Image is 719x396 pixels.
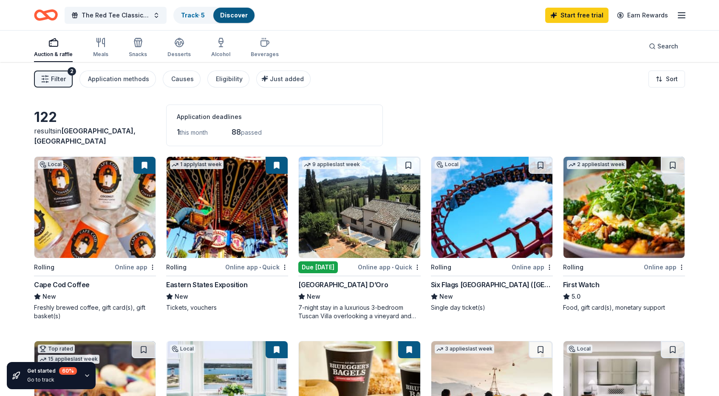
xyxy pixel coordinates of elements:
[129,51,147,58] div: Snacks
[572,291,580,302] span: 5.0
[431,303,553,312] div: Single day ticket(s)
[38,345,75,353] div: Top rated
[563,280,600,290] div: First Watch
[259,264,261,271] span: •
[298,261,338,273] div: Due [DATE]
[34,126,156,146] div: results
[241,129,262,136] span: passed
[82,10,150,20] span: The Red Tee Classic charity golf tournament
[220,11,248,19] a: Discover
[298,303,420,320] div: 7-night stay in a luxurious 3-bedroom Tuscan Villa overlooking a vineyard and the ancient walled ...
[567,160,626,169] div: 2 applies last week
[171,74,194,84] div: Causes
[34,51,73,58] div: Auction & raffle
[93,34,108,62] button: Meals
[298,280,388,290] div: [GEOGRAPHIC_DATA] D’Oro
[34,280,90,290] div: Cape Cod Coffee
[34,262,54,272] div: Rolling
[167,34,191,62] button: Desserts
[567,345,592,353] div: Local
[42,291,56,302] span: New
[563,262,583,272] div: Rolling
[299,157,420,258] img: Image for Villa Sogni D’Oro
[358,262,421,272] div: Online app Quick
[207,71,249,88] button: Eligibility
[34,127,136,145] span: [GEOGRAPHIC_DATA], [GEOGRAPHIC_DATA]
[34,5,58,25] a: Home
[431,280,553,290] div: Six Flags [GEOGRAPHIC_DATA] ([GEOGRAPHIC_DATA])
[59,367,77,375] div: 60 %
[163,71,201,88] button: Causes
[38,160,63,169] div: Local
[612,8,673,23] a: Earn Rewards
[34,109,156,126] div: 122
[563,156,685,312] a: Image for First Watch2 applieslast weekRollingOnline appFirst Watch5.0Food, gift card(s), monetar...
[232,127,241,136] span: 88
[251,51,279,58] div: Beverages
[115,262,156,272] div: Online app
[666,74,678,84] span: Sort
[435,345,494,354] div: 3 applies last week
[181,11,205,19] a: Track· 5
[302,160,362,169] div: 9 applies last week
[173,7,255,24] button: Track· 5Discover
[38,355,99,364] div: 15 applies last week
[298,156,420,320] a: Image for Villa Sogni D’Oro9 applieslast weekDue [DATE]Online app•Quick[GEOGRAPHIC_DATA] D’OroNew...
[563,157,685,258] img: Image for First Watch
[431,262,451,272] div: Rolling
[512,262,553,272] div: Online app
[270,75,304,82] span: Just added
[166,156,288,312] a: Image for Eastern States Exposition1 applylast weekRollingOnline app•QuickEastern States Expositi...
[392,264,393,271] span: •
[648,71,685,88] button: Sort
[211,51,230,58] div: Alcohol
[175,291,188,302] span: New
[170,160,224,169] div: 1 apply last week
[644,262,685,272] div: Online app
[166,262,187,272] div: Rolling
[34,127,136,145] span: in
[177,127,180,136] span: 1
[166,280,247,290] div: Eastern States Exposition
[545,8,609,23] a: Start free trial
[256,71,311,88] button: Just added
[79,71,156,88] button: Application methods
[167,157,288,258] img: Image for Eastern States Exposition
[68,67,76,76] div: 2
[225,262,288,272] div: Online app Quick
[166,303,288,312] div: Tickets, vouchers
[34,156,156,320] a: Image for Cape Cod CoffeeLocalRollingOnline appCape Cod CoffeeNewFreshly brewed coffee, gift card...
[307,291,320,302] span: New
[211,34,230,62] button: Alcohol
[34,303,156,320] div: Freshly brewed coffee, gift card(s), gift basket(s)
[167,51,191,58] div: Desserts
[27,367,77,375] div: Get started
[180,129,208,136] span: this month
[34,34,73,62] button: Auction & raffle
[431,157,552,258] img: Image for Six Flags New England (Agawam)
[435,160,460,169] div: Local
[657,41,678,51] span: Search
[170,345,195,353] div: Local
[563,303,685,312] div: Food, gift card(s), monetary support
[88,74,149,84] div: Application methods
[216,74,243,84] div: Eligibility
[642,38,685,55] button: Search
[177,112,372,122] div: Application deadlines
[51,74,66,84] span: Filter
[251,34,279,62] button: Beverages
[27,376,77,383] div: Go to track
[439,291,453,302] span: New
[65,7,167,24] button: The Red Tee Classic charity golf tournament
[34,71,73,88] button: Filter2
[34,157,156,258] img: Image for Cape Cod Coffee
[129,34,147,62] button: Snacks
[93,51,108,58] div: Meals
[431,156,553,312] a: Image for Six Flags New England (Agawam)LocalRollingOnline appSix Flags [GEOGRAPHIC_DATA] ([GEOGR...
